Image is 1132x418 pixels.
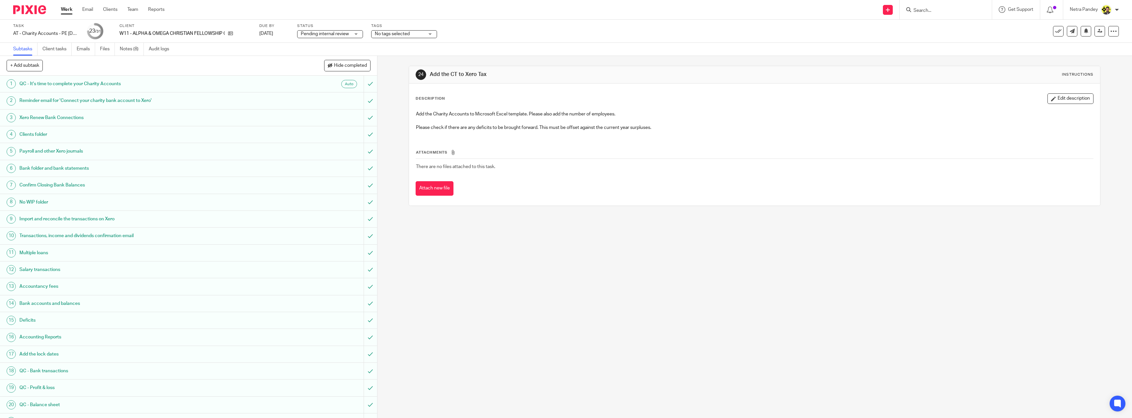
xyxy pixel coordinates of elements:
[149,43,174,56] a: Audit logs
[7,333,16,342] div: 16
[416,69,426,80] div: 24
[416,96,445,101] p: Description
[19,265,244,275] h1: Salary transactions
[119,23,251,29] label: Client
[1047,93,1093,104] button: Edit description
[7,316,16,325] div: 15
[416,164,495,169] span: There are no files attached to this task.
[120,43,144,56] a: Notes (8)
[7,164,16,173] div: 6
[95,30,101,33] small: /31
[334,63,367,68] span: Hide completed
[89,27,101,35] div: 23
[19,146,244,156] h1: Payroll and other Xero journals
[19,163,244,173] h1: Bank folder and bank statements
[7,96,16,106] div: 2
[13,30,79,37] div: AT - Charity Accounts - PE 31-12-2024
[42,43,72,56] a: Client tasks
[61,6,72,13] a: Work
[19,96,244,106] h1: Reminder email for 'Connect your charity bank account to Xero'
[297,23,363,29] label: Status
[301,32,349,36] span: Pending internal review
[416,151,448,154] span: Attachments
[13,5,46,14] img: Pixie
[19,282,244,291] h1: Accountancy fees
[1062,72,1093,77] div: Instructions
[19,214,244,224] h1: Import and reconcile the transactions on Xero
[371,23,437,29] label: Tags
[7,231,16,240] div: 10
[7,181,16,190] div: 7
[7,265,16,274] div: 12
[19,113,244,123] h1: Xero Renew Bank Connections
[430,71,769,78] h1: Add the CT to Xero Tax
[19,130,244,139] h1: Clients folder
[13,43,38,56] a: Subtasks
[1008,7,1033,12] span: Get Support
[19,315,244,325] h1: Deficits
[7,383,16,393] div: 19
[913,8,972,14] input: Search
[416,181,453,196] button: Attach new file
[19,383,244,393] h1: QC - Profit & loss
[375,32,410,36] span: No tags selected
[7,79,16,88] div: 1
[119,30,225,37] p: W11 - ALPHA & OMEGA CHRISTIAN FELLOWSHIP OUTREACH MINISTRIES
[259,23,289,29] label: Due by
[19,79,244,89] h1: QC - It's time to complete your Charity Accounts
[127,6,138,13] a: Team
[19,231,244,241] h1: Transactions, income and dividends confirmation email
[7,350,16,359] div: 17
[7,198,16,207] div: 8
[324,60,371,71] button: Hide completed
[103,6,117,13] a: Clients
[7,60,43,71] button: + Add subtask
[19,349,244,359] h1: Add the lock dates
[1101,5,1112,15] img: Netra-New-Starbridge-Yellow.jpg
[7,282,16,291] div: 13
[259,31,273,36] span: [DATE]
[341,80,357,88] div: Auto
[19,332,244,342] h1: Accounting Reports
[7,147,16,156] div: 5
[416,111,1093,117] p: Add the Charity Accounts to Microsoft Excel template. Please also add the number of employees.
[19,180,244,190] h1: Confirm Closing Bank Balances
[19,299,244,308] h1: Bank accounts and balances
[1070,6,1098,13] p: Netra Pandey
[7,130,16,139] div: 4
[13,30,79,37] div: AT - Charity Accounts - PE [DATE]
[416,124,1093,131] p: Please check if there are any deficits to be brought forward. This must be offset against the cur...
[82,6,93,13] a: Email
[7,113,16,122] div: 3
[7,366,16,376] div: 18
[19,197,244,207] h1: No WIP folder
[19,366,244,376] h1: QC - Bank transactions
[19,400,244,410] h1: QC - Balance sheet
[13,23,79,29] label: Task
[19,248,244,258] h1: Multiple loans
[7,400,16,409] div: 20
[7,248,16,258] div: 11
[100,43,115,56] a: Files
[7,299,16,308] div: 14
[77,43,95,56] a: Emails
[7,214,16,224] div: 9
[148,6,165,13] a: Reports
